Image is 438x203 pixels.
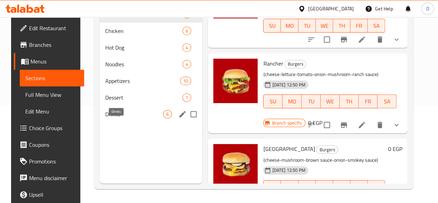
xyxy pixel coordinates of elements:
button: TU [298,180,316,194]
span: Burgers [316,146,338,154]
button: delete [372,117,388,133]
a: Promotions [14,153,84,170]
span: Drinks [105,110,163,118]
span: WE [319,21,330,31]
p: (cheese-lettuce-tomato-onion-mushroom-ranch sauce) [263,70,396,79]
h6: 0 EGP [388,144,402,154]
span: FR [361,96,375,107]
button: WE [316,19,333,33]
button: MO [281,180,298,194]
a: Edit menu item [358,35,366,44]
a: Edit menu item [358,121,366,129]
span: WE [319,182,330,192]
div: [GEOGRAPHIC_DATA] [308,5,354,12]
img: Rancher [213,59,258,103]
span: Branch specific [269,120,305,126]
span: [DATE] 12:50 PM [269,82,308,88]
span: Choice Groups [29,124,79,132]
button: TH [340,94,359,108]
button: SU [263,19,281,33]
button: show more [388,117,405,133]
span: SU [266,21,278,31]
span: SU [266,182,278,192]
span: 4 [183,44,191,51]
span: Rancher [263,58,283,69]
span: Promotions [29,157,79,166]
button: sort-choices [303,117,320,133]
button: sort-choices [303,31,320,48]
a: Coupons [14,136,84,153]
img: Shroomburg [213,144,258,188]
span: Full Menu View [25,91,79,99]
span: 4 [183,61,191,68]
span: Menus [30,57,79,66]
span: TH [342,96,356,107]
nav: Menu sections [100,3,202,125]
a: Menu disclaimer [14,170,84,186]
a: Edit Menu [20,103,84,120]
div: Chicken6 [100,23,202,39]
button: show more [388,31,405,48]
span: Coupons [29,141,79,149]
span: Appetizers [105,77,180,85]
div: Noodles4 [100,56,202,73]
span: Select to update [320,32,334,47]
span: Select to update [320,118,334,132]
span: SA [380,96,394,107]
button: TU [302,94,321,108]
span: Hot Dog [105,43,182,52]
span: Edit Restaurant [29,24,79,32]
span: [GEOGRAPHIC_DATA] [263,144,315,154]
button: SU [263,180,281,194]
div: items [182,93,191,102]
button: TU [298,19,316,33]
span: WE [323,96,337,107]
span: Upsell [29,191,79,199]
span: MO [284,21,295,31]
button: delete [372,31,388,48]
button: Branch-specific-item [336,117,352,133]
button: MO [283,94,302,108]
button: Branch-specific-item [336,31,352,48]
span: Branches [29,41,79,49]
span: Dessert [105,93,182,102]
span: [DATE] 12:50 PM [269,167,308,174]
button: SU [263,94,283,108]
a: Choice Groups [14,120,84,136]
div: items [163,110,172,118]
span: TH [336,21,348,31]
div: items [182,27,191,35]
div: Burgers [316,145,338,154]
span: SU [266,96,280,107]
div: Appetizers10 [100,73,202,89]
span: TU [301,182,313,192]
div: Burgers [284,60,306,68]
button: FR [350,19,368,33]
a: Sections [20,70,84,86]
svg: Show Choices [392,35,401,44]
div: Drinks6edit [100,106,202,122]
span: Noodles [105,60,182,68]
span: Sections [25,74,79,82]
button: FR [359,94,378,108]
span: Menu disclaimer [29,174,79,182]
button: SA [368,180,385,194]
span: TU [304,96,318,107]
button: TH [333,19,350,33]
button: SA [368,19,385,33]
div: items [182,60,191,68]
span: 10 [180,78,191,84]
a: Menus [14,53,84,70]
a: Edit Restaurant [14,20,84,36]
span: 1 [183,94,191,101]
div: Chicken [105,27,182,35]
a: Branches [14,36,84,53]
div: Dessert1 [100,89,202,106]
svg: Show Choices [392,121,401,129]
p: (cheese-mushroom-brown sauce-onion-smokey sauce) [263,156,385,164]
button: TH [333,180,350,194]
button: MO [281,19,298,33]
